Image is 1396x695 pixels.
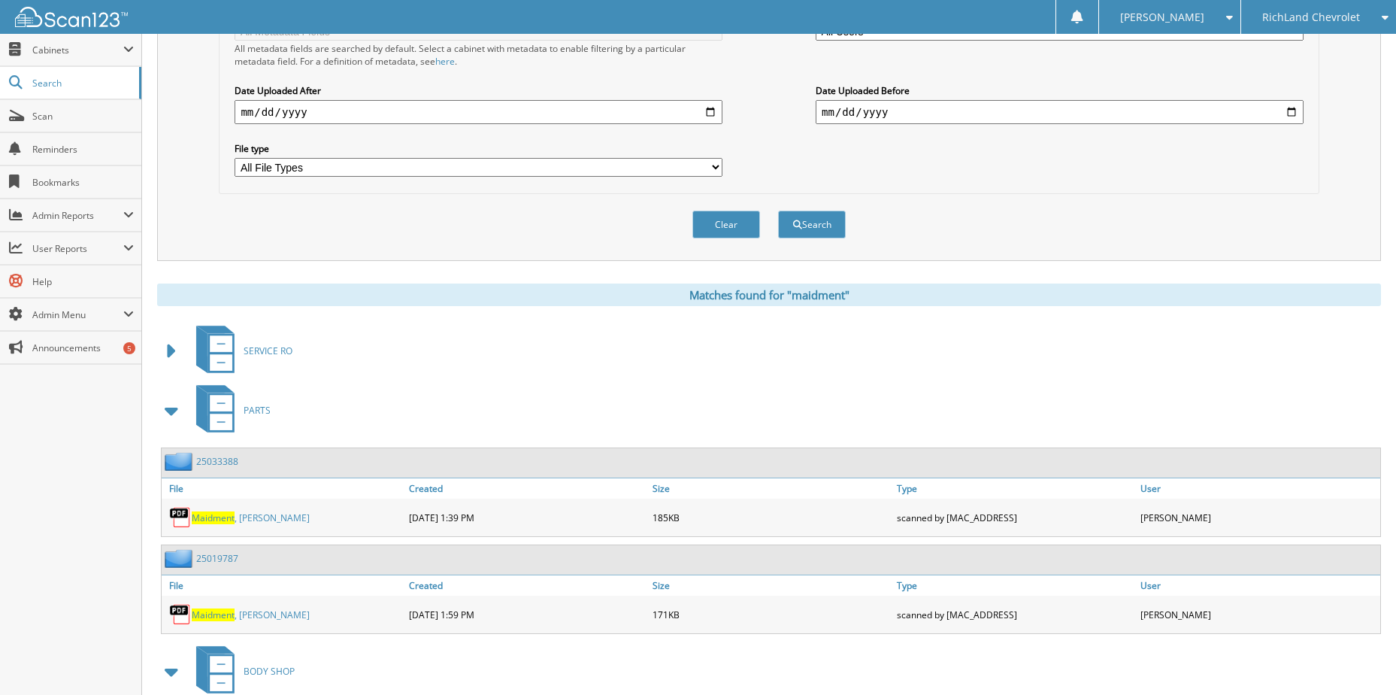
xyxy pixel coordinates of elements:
[192,609,310,621] a: Maidment, [PERSON_NAME]
[893,575,1137,596] a: Type
[1137,502,1380,533] div: [PERSON_NAME]
[235,42,722,68] div: All metadata fields are searched by default. Select a cabinet with metadata to enable filtering b...
[1120,13,1204,22] span: [PERSON_NAME]
[778,211,846,238] button: Search
[649,502,892,533] div: 185KB
[893,478,1137,499] a: Type
[162,478,405,499] a: File
[32,110,134,123] span: Scan
[235,142,722,155] label: File type
[165,452,196,471] img: folder2.png
[235,84,722,97] label: Date Uploaded After
[1137,575,1380,596] a: User
[244,344,292,357] span: SERVICE RO
[1137,478,1380,499] a: User
[196,552,238,565] a: 25019787
[435,55,455,68] a: here
[192,511,235,524] span: Maidment
[405,599,649,630] div: [DATE] 1:59 PM
[692,211,760,238] button: Clear
[157,284,1381,306] div: Matches found for "maidment"
[235,100,722,124] input: start
[192,609,235,621] span: Maidment
[169,506,192,529] img: PDF.png
[123,342,135,354] div: 5
[816,84,1304,97] label: Date Uploaded Before
[1137,599,1380,630] div: [PERSON_NAME]
[32,275,134,288] span: Help
[187,381,271,440] a: PARTS
[32,209,123,222] span: Admin Reports
[405,502,649,533] div: [DATE] 1:39 PM
[165,549,196,568] img: folder2.png
[405,575,649,596] a: Created
[32,308,123,321] span: Admin Menu
[244,404,271,417] span: PARTS
[405,478,649,499] a: Created
[649,478,892,499] a: Size
[893,502,1137,533] div: scanned by [MAC_ADDRESS]
[196,455,238,468] a: 25033388
[1262,13,1360,22] span: RichLand Chevrolet
[816,100,1304,124] input: end
[169,603,192,626] img: PDF.png
[1321,623,1396,695] iframe: Chat Widget
[649,575,892,596] a: Size
[187,321,292,381] a: SERVICE RO
[32,341,134,354] span: Announcements
[32,77,132,90] span: Search
[15,7,128,27] img: scan123-logo-white.svg
[244,665,295,678] span: BODY SHOP
[893,599,1137,630] div: scanned by [MAC_ADDRESS]
[32,176,134,189] span: Bookmarks
[32,242,123,255] span: User Reports
[649,599,892,630] div: 171KB
[162,575,405,596] a: File
[32,143,134,156] span: Reminders
[192,511,310,524] a: Maidment, [PERSON_NAME]
[32,44,123,56] span: Cabinets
